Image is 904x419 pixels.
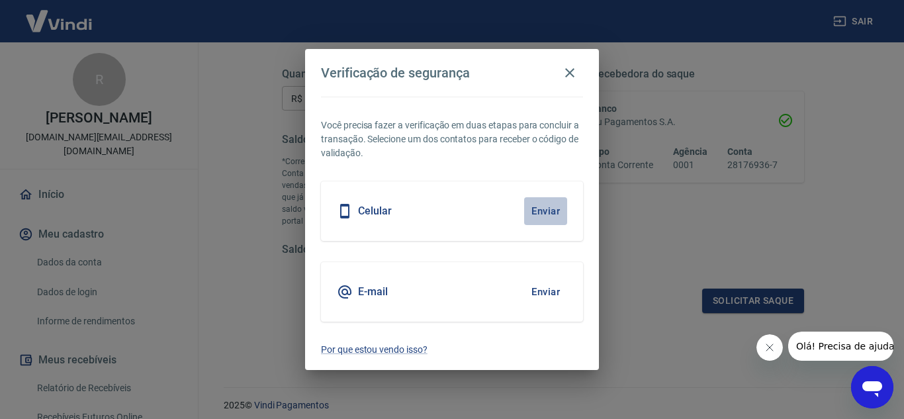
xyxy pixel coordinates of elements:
[524,278,567,306] button: Enviar
[321,65,470,81] h4: Verificação de segurança
[321,118,583,160] p: Você precisa fazer a verificação em duas etapas para concluir a transação. Selecione um dos conta...
[788,332,893,361] iframe: Mensagem da empresa
[756,334,783,361] iframe: Fechar mensagem
[358,205,392,218] h5: Celular
[524,197,567,225] button: Enviar
[8,9,111,20] span: Olá! Precisa de ajuda?
[321,343,583,357] a: Por que estou vendo isso?
[851,366,893,408] iframe: Botão para abrir a janela de mensagens
[358,285,388,299] h5: E-mail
